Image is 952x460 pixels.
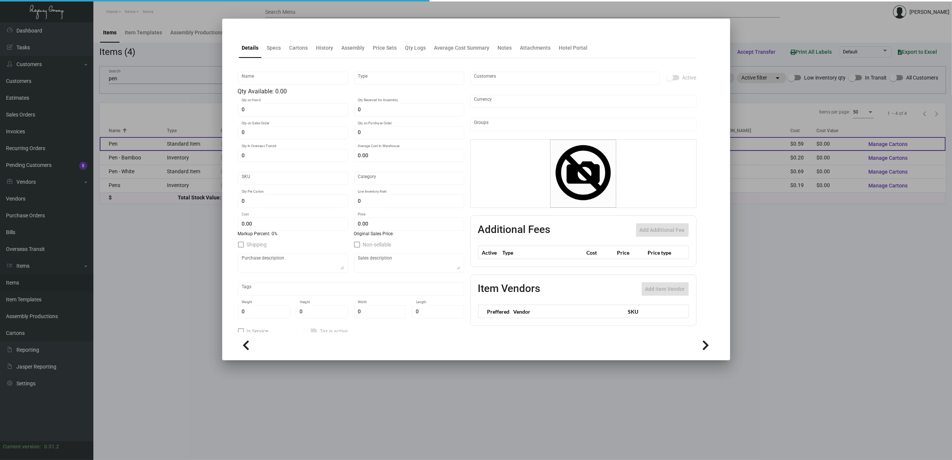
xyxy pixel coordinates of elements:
div: Current version: [3,443,41,451]
button: Add item Vendor [642,282,689,296]
span: Shipping [247,240,267,249]
span: Is Service [247,327,269,336]
div: History [316,44,334,52]
button: Add Additional Fee [636,223,689,237]
div: Notes [498,44,512,52]
th: Price [615,246,646,259]
div: Qty Available: 0.00 [238,87,464,96]
span: Add item Vendor [645,286,685,292]
th: Price type [646,246,679,259]
div: Specs [267,44,281,52]
div: Attachments [520,44,551,52]
div: Cartons [289,44,308,52]
div: Assembly [342,44,365,52]
h2: Additional Fees [478,223,551,237]
th: Type [501,246,584,259]
span: Add Additional Fee [640,227,685,233]
div: Qty Logs [405,44,426,52]
th: Active [478,246,501,259]
div: Price Sets [373,44,397,52]
div: Details [242,44,259,52]
div: Average Cost Summary [434,44,490,52]
th: Preffered [478,305,510,318]
div: Hotel Portal [559,44,588,52]
th: Vendor [510,305,624,318]
h2: Item Vendors [478,282,540,296]
span: Tax is active [320,327,348,336]
span: Active [682,73,697,82]
input: Add new.. [474,121,692,127]
th: Cost [584,246,615,259]
input: Add new.. [474,75,656,81]
div: 0.51.2 [44,443,59,451]
th: SKU [624,305,688,318]
span: Non-sellable [363,240,391,249]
